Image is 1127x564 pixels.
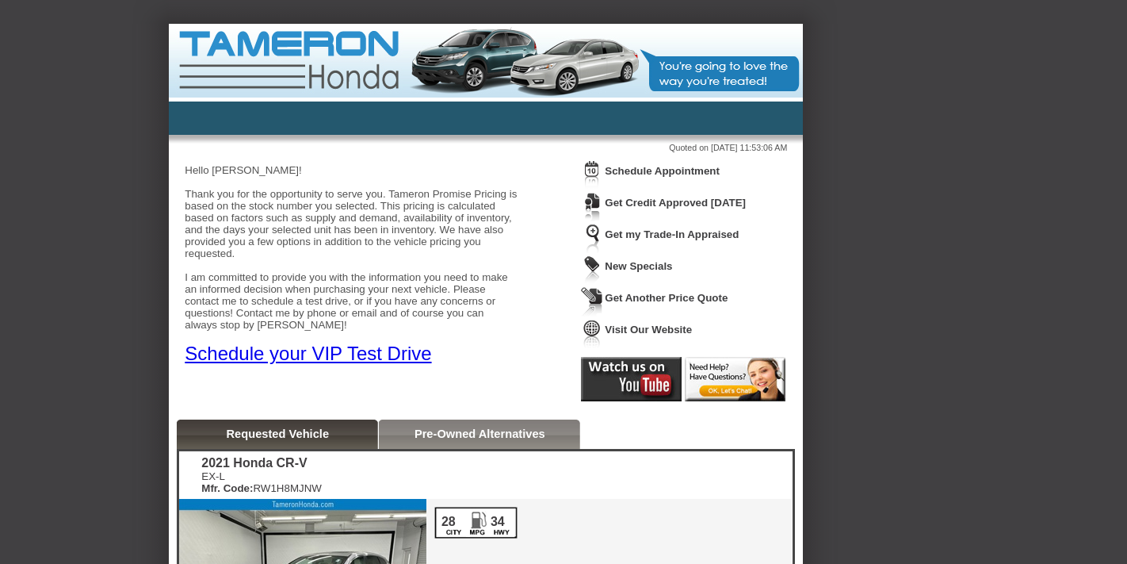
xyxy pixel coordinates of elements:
img: Icon_VisitWebsite.png [581,319,603,348]
a: Schedule your VIP Test Drive [185,343,431,364]
img: Icon_TradeInAppraisal.png [581,224,603,253]
a: Get Another Price Quote [605,292,728,304]
div: EX-L RW1H8MJNW [201,470,322,494]
img: Icon_ScheduleAppointment.png [581,160,603,190]
a: Pre-Owned Alternatives [415,428,545,440]
a: Visit Our Website [605,324,692,336]
a: Requested Vehicle [227,428,330,440]
div: 28 [440,515,457,529]
img: Icon_GetQuote.png [581,287,603,317]
img: Icon_Youtube2.png [581,357,682,401]
img: Icon_CreditApproval.png [581,192,603,221]
img: Icon_LiveChat2.png [685,357,785,401]
div: Hello [PERSON_NAME]! Thank you for the opportunity to serve you. Tameron Promise Pricing is based... [185,152,518,365]
div: 2021 Honda CR-V [201,456,322,470]
a: New Specials [605,260,672,272]
img: Icon_WeeklySpecials.png [581,255,603,285]
a: Get Credit Approved [DATE] [605,197,746,209]
div: 34 [489,515,506,529]
b: Mfr. Code: [201,482,253,494]
a: Schedule Appointment [605,165,720,177]
a: Get my Trade-In Appraised [605,228,739,240]
div: Quoted on [DATE] 11:53:06 AM [185,143,787,152]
